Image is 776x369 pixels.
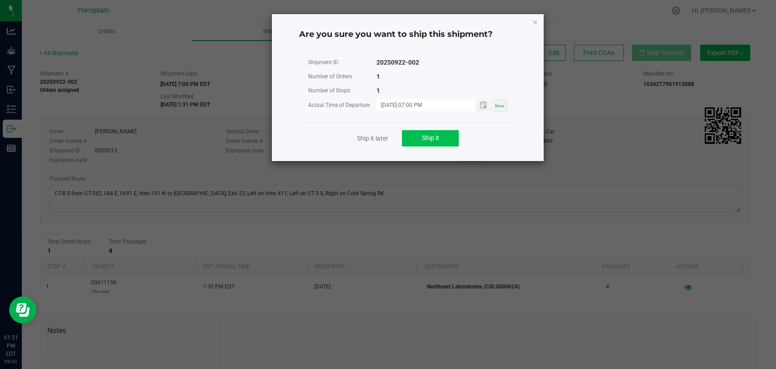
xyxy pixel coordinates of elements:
[9,296,36,324] iframe: Resource center
[475,99,493,111] span: Toggle popup
[402,130,459,147] button: Ship it
[308,57,376,68] div: Shipment ID
[376,57,419,68] div: 20250922-002
[422,134,439,142] span: Ship it
[308,71,376,82] div: Number of Orders
[376,99,466,111] input: MM/dd/yyyy HH:MM a
[495,103,505,108] span: Now
[376,71,380,82] div: 1
[299,29,516,40] h4: Are you sure you want to ship this shipment?
[532,16,538,27] button: Close
[308,100,376,111] div: Actual Time of Departure
[376,85,380,96] div: 1
[308,85,376,96] div: Number of Stops
[357,134,388,143] a: Ship it later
